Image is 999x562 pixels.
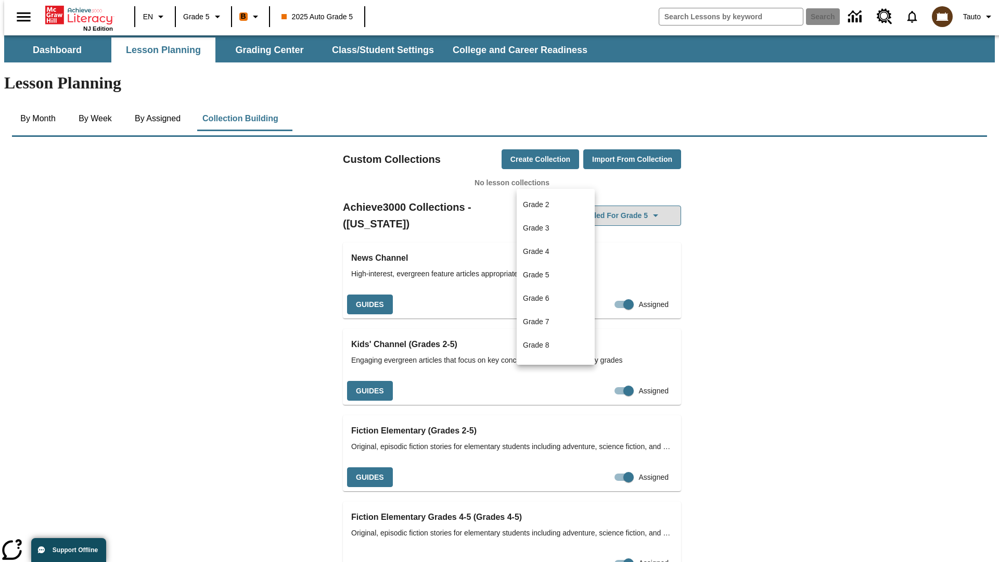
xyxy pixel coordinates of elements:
[523,223,549,234] p: Grade 3
[523,270,549,280] p: Grade 5
[523,199,549,210] p: Grade 2
[523,293,549,304] p: Grade 6
[523,316,549,327] p: Grade 7
[523,340,549,351] p: Grade 8
[523,246,549,257] p: Grade 4
[523,363,549,374] p: Grade 9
